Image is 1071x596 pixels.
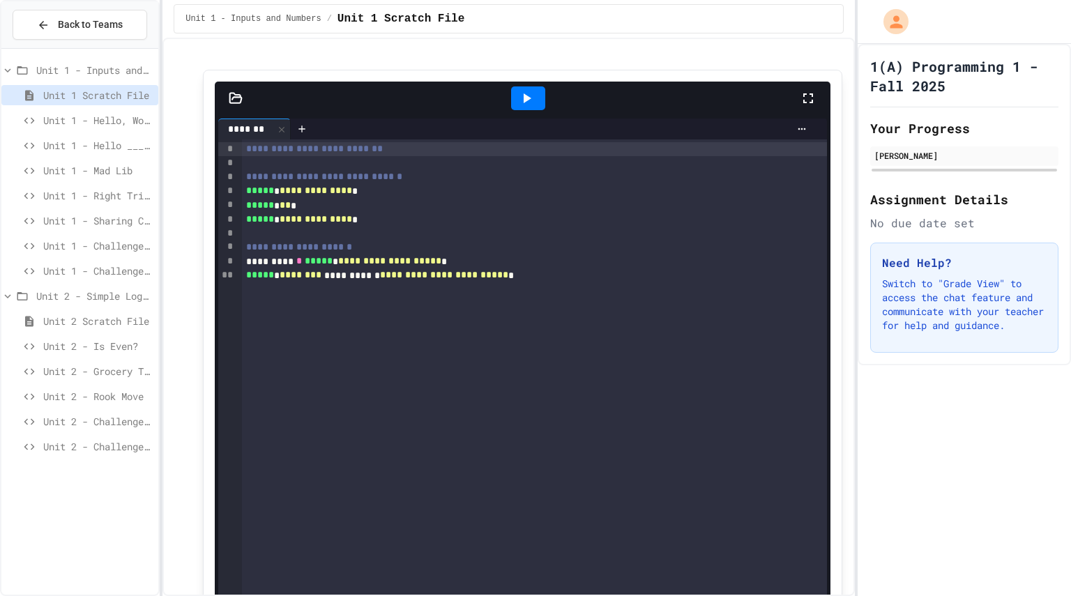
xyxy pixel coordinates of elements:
div: [PERSON_NAME] [874,149,1054,162]
h2: Assignment Details [870,190,1058,209]
span: Unit 1 - Hello _____ [43,138,153,153]
span: Unit 2 - Challenge Project - Type of Triangle [43,414,153,429]
span: Unit 1 - Challenge Project - Ancient Pyramid [43,263,153,278]
h3: Need Help? [882,254,1047,271]
span: / [327,13,332,24]
span: Back to Teams [58,17,123,32]
div: My Account [869,6,912,38]
span: Unit 1 Scratch File [43,88,153,102]
span: Unit 1 - Inputs and Numbers [185,13,321,24]
h2: Your Progress [870,119,1058,138]
span: Unit 1 - Challenge Project - Cat Years Calculator [43,238,153,253]
h1: 1(A) Programming 1 - Fall 2025 [870,56,1058,95]
span: Unit 1 - Right Triangle Calculator [43,188,153,203]
span: Unit 1 - Inputs and Numbers [36,63,153,77]
button: Back to Teams [13,10,147,40]
span: Unit 2 - Challenge Project - Colors on Chessboard [43,439,153,454]
div: No due date set [870,215,1058,231]
span: Unit 1 - Sharing Cookies [43,213,153,228]
span: Unit 1 Scratch File [337,10,464,27]
span: Unit 2 Scratch File [43,314,153,328]
span: Unit 1 - Hello, World! [43,113,153,128]
span: Unit 2 - Rook Move [43,389,153,404]
span: Unit 2 - Is Even? [43,339,153,353]
span: Unit 2 - Simple Logic [36,289,153,303]
p: Switch to "Grade View" to access the chat feature and communicate with your teacher for help and ... [882,277,1047,333]
span: Unit 2 - Grocery Tracker [43,364,153,379]
span: Unit 1 - Mad Lib [43,163,153,178]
